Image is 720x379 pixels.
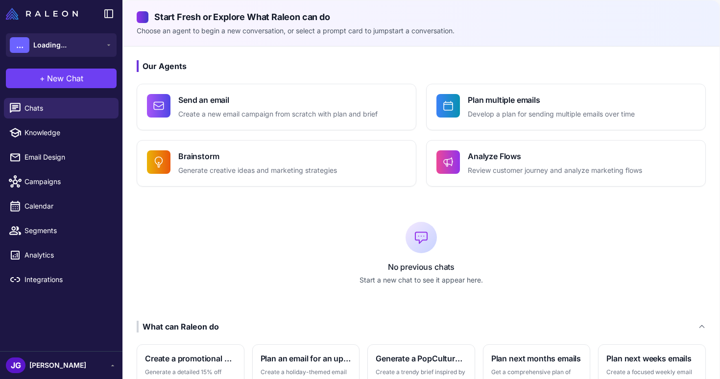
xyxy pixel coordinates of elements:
[24,152,111,163] span: Email Design
[376,353,467,364] h3: Generate a PopCulture themed brief
[606,353,697,364] h3: Plan next weeks emails
[24,176,111,187] span: Campaigns
[29,360,86,371] span: [PERSON_NAME]
[137,25,706,36] p: Choose an agent to begin a new conversation, or select a prompt card to jumpstart a conversation.
[137,10,706,24] h2: Start Fresh or Explore What Raleon can do
[24,201,111,212] span: Calendar
[4,269,119,290] a: Integrations
[24,103,111,114] span: Chats
[4,98,119,118] a: Chats
[4,122,119,143] a: Knowledge
[137,60,706,72] h3: Our Agents
[40,72,45,84] span: +
[468,165,642,176] p: Review customer journey and analyze marketing flows
[4,196,119,216] a: Calendar
[33,40,67,50] span: Loading...
[137,140,416,187] button: BrainstormGenerate creative ideas and marketing strategies
[178,165,337,176] p: Generate creative ideas and marketing strategies
[468,150,642,162] h4: Analyze Flows
[4,220,119,241] a: Segments
[426,140,706,187] button: Analyze FlowsReview customer journey and analyze marketing flows
[137,275,706,285] p: Start a new chat to see it appear here.
[178,109,378,120] p: Create a new email campaign from scratch with plan and brief
[426,84,706,130] button: Plan multiple emailsDevelop a plan for sending multiple emails over time
[6,33,117,57] button: ...Loading...
[261,353,352,364] h3: Plan an email for an upcoming holiday
[24,127,111,138] span: Knowledge
[24,274,111,285] span: Integrations
[137,84,416,130] button: Send an emailCreate a new email campaign from scratch with plan and brief
[137,261,706,273] p: No previous chats
[47,72,83,84] span: New Chat
[178,94,378,106] h4: Send an email
[6,8,78,20] img: Raleon Logo
[468,94,635,106] h4: Plan multiple emails
[4,245,119,265] a: Analytics
[4,171,119,192] a: Campaigns
[10,37,29,53] div: ...
[178,150,337,162] h4: Brainstorm
[6,69,117,88] button: +New Chat
[24,225,111,236] span: Segments
[468,109,635,120] p: Develop a plan for sending multiple emails over time
[137,321,219,332] div: What can Raleon do
[6,357,25,373] div: JG
[6,8,82,20] a: Raleon Logo
[4,147,119,167] a: Email Design
[24,250,111,261] span: Analytics
[145,353,236,364] h3: Create a promotional brief and email
[491,353,582,364] h3: Plan next months emails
